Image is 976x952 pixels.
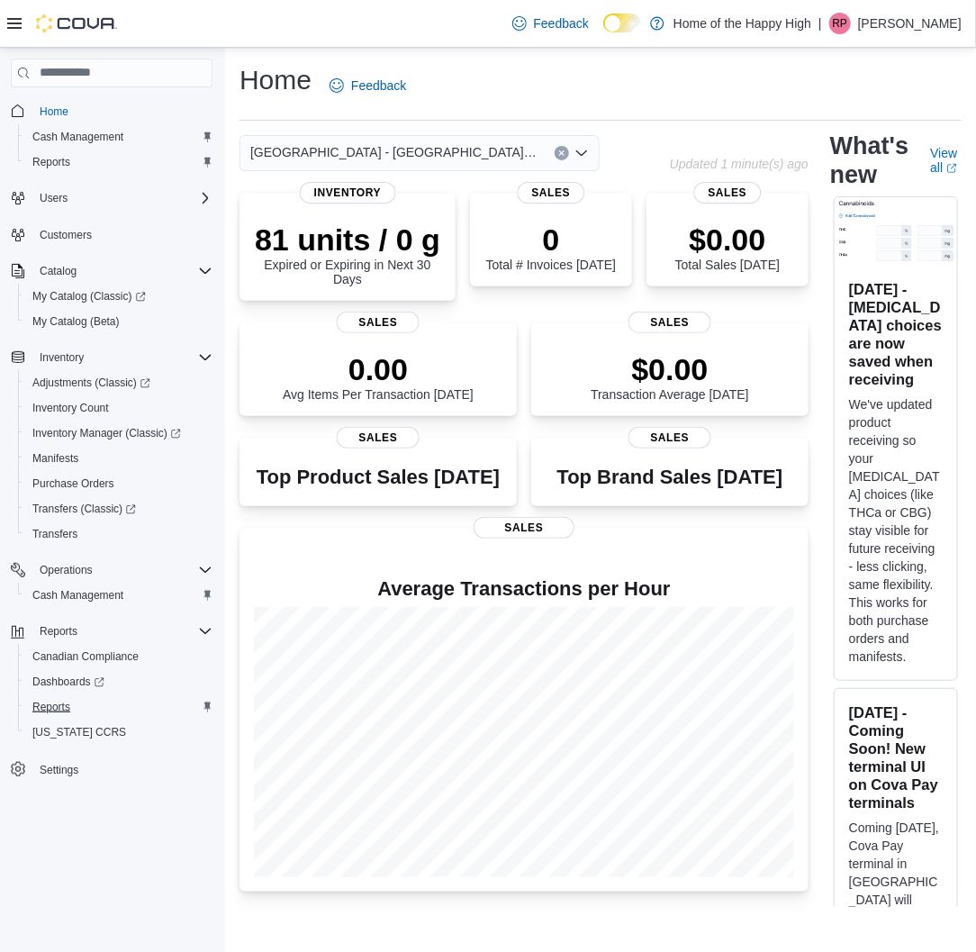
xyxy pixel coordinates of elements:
[32,187,75,209] button: Users
[322,68,413,104] a: Feedback
[474,517,574,539] span: Sales
[673,13,811,34] p: Home of the Happy High
[486,222,616,258] p: 0
[32,101,76,122] a: Home
[25,397,116,419] a: Inventory Count
[25,498,143,520] a: Transfers (Classic)
[25,473,212,494] span: Purchase Orders
[18,720,220,745] button: [US_STATE] CCRS
[25,372,212,394] span: Adjustments (Classic)
[18,370,220,395] a: Adjustments (Classic)
[32,476,114,491] span: Purchase Orders
[25,126,212,148] span: Cash Management
[18,395,220,421] button: Inventory Count
[25,671,212,693] span: Dashboards
[849,703,943,811] h3: [DATE] - Coming Soon! New terminal UI on Cova Pay terminals
[557,467,783,488] h3: Top Brand Sales [DATE]
[18,150,220,175] button: Reports
[25,585,131,606] a: Cash Management
[830,131,908,189] h2: What's new
[40,191,68,205] span: Users
[239,62,312,98] h1: Home
[254,222,441,286] div: Expired or Expiring in Next 30 Days
[25,286,153,307] a: My Catalog (Classic)
[254,222,441,258] p: 81 units / 0 g
[591,351,749,387] p: $0.00
[11,91,212,830] nav: Complex example
[858,13,962,34] p: [PERSON_NAME]
[505,5,596,41] a: Feedback
[25,448,86,469] a: Manifests
[40,563,93,577] span: Operations
[25,126,131,148] a: Cash Management
[4,258,220,284] button: Catalog
[25,646,146,667] a: Canadian Compliance
[32,100,212,122] span: Home
[25,422,212,444] span: Inventory Manager (Classic)
[25,286,212,307] span: My Catalog (Classic)
[32,289,146,304] span: My Catalog (Classic)
[25,523,212,545] span: Transfers
[628,427,711,449] span: Sales
[32,347,212,368] span: Inventory
[32,527,77,541] span: Transfers
[25,422,188,444] a: Inventory Manager (Classic)
[283,351,474,387] p: 0.00
[946,163,957,174] svg: External link
[40,624,77,639] span: Reports
[25,646,212,667] span: Canadian Compliance
[32,401,109,415] span: Inventory Count
[18,421,220,446] a: Inventory Manager (Classic)
[32,155,70,169] span: Reports
[486,222,616,272] div: Total # Invoices [DATE]
[32,502,136,516] span: Transfers (Classic)
[25,721,133,743] a: [US_STATE] CCRS
[4,558,220,583] button: Operations
[930,146,962,175] a: View allExternal link
[4,619,220,644] button: Reports
[849,395,943,666] p: We've updated product receiving so your [MEDICAL_DATA] choices (like THCa or CBG) stay visible fo...
[628,312,711,333] span: Sales
[18,471,220,496] button: Purchase Orders
[25,498,212,520] span: Transfers (Classic)
[18,644,220,669] button: Canadian Compliance
[694,182,762,204] span: Sales
[574,146,589,160] button: Open list of options
[4,756,220,782] button: Settings
[32,675,104,689] span: Dashboards
[25,151,77,173] a: Reports
[591,351,749,402] div: Transaction Average [DATE]
[283,351,474,402] div: Avg Items Per Transaction [DATE]
[833,13,848,34] span: RP
[18,496,220,521] a: Transfers (Classic)
[818,13,822,34] p: |
[254,578,794,600] h4: Average Transactions per Hour
[40,104,68,119] span: Home
[40,350,84,365] span: Inventory
[40,763,78,777] span: Settings
[337,312,420,333] span: Sales
[675,222,780,258] p: $0.00
[25,523,85,545] a: Transfers
[32,347,91,368] button: Inventory
[32,314,120,329] span: My Catalog (Beta)
[32,588,123,603] span: Cash Management
[603,14,641,32] input: Dark Mode
[4,345,220,370] button: Inventory
[25,311,212,332] span: My Catalog (Beta)
[25,372,158,394] a: Adjustments (Classic)
[32,649,139,664] span: Canadian Compliance
[849,280,943,388] h3: [DATE] - [MEDICAL_DATA] choices are now saved when receiving
[32,426,181,440] span: Inventory Manager (Classic)
[32,700,70,714] span: Reports
[32,130,123,144] span: Cash Management
[25,473,122,494] a: Purchase Orders
[25,721,212,743] span: Washington CCRS
[32,559,100,581] button: Operations
[36,14,117,32] img: Cova
[25,311,127,332] a: My Catalog (Beta)
[18,309,220,334] button: My Catalog (Beta)
[675,222,780,272] div: Total Sales [DATE]
[25,671,112,693] a: Dashboards
[25,448,212,469] span: Manifests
